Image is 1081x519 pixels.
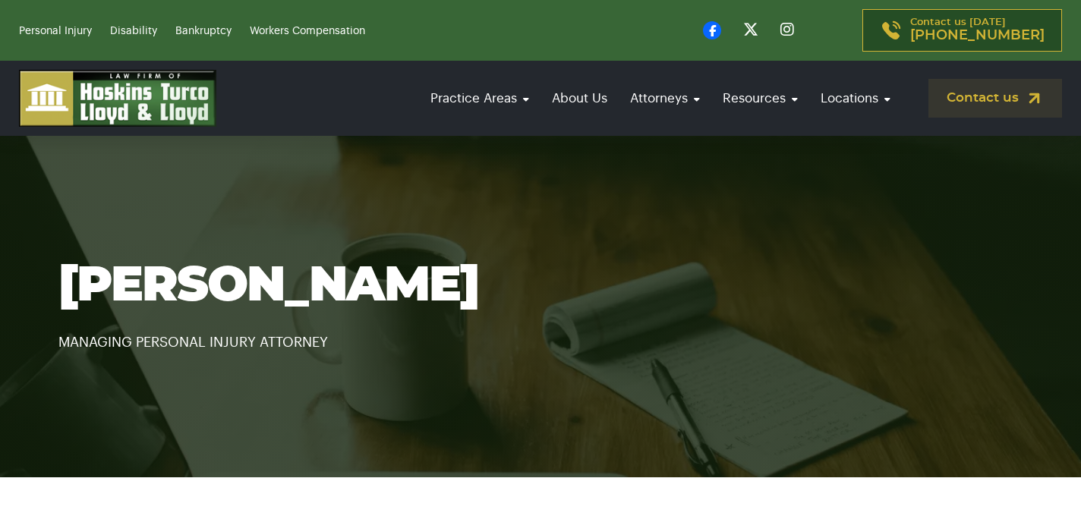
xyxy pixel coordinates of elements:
[813,77,898,120] a: Locations
[19,70,216,127] img: logo
[928,79,1062,118] a: Contact us
[544,77,615,120] a: About Us
[910,28,1045,43] span: [PHONE_NUMBER]
[715,77,805,120] a: Resources
[19,26,92,36] a: Personal Injury
[250,26,365,36] a: Workers Compensation
[622,77,708,120] a: Attorneys
[862,9,1062,52] a: Contact us [DATE][PHONE_NUMBER]
[58,313,1023,354] p: MANAGING PERSONAL INJURY ATTORNEY
[910,17,1045,43] p: Contact us [DATE]
[58,259,1023,313] h1: [PERSON_NAME]
[175,26,232,36] a: Bankruptcy
[423,77,537,120] a: Practice Areas
[110,26,157,36] a: Disability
